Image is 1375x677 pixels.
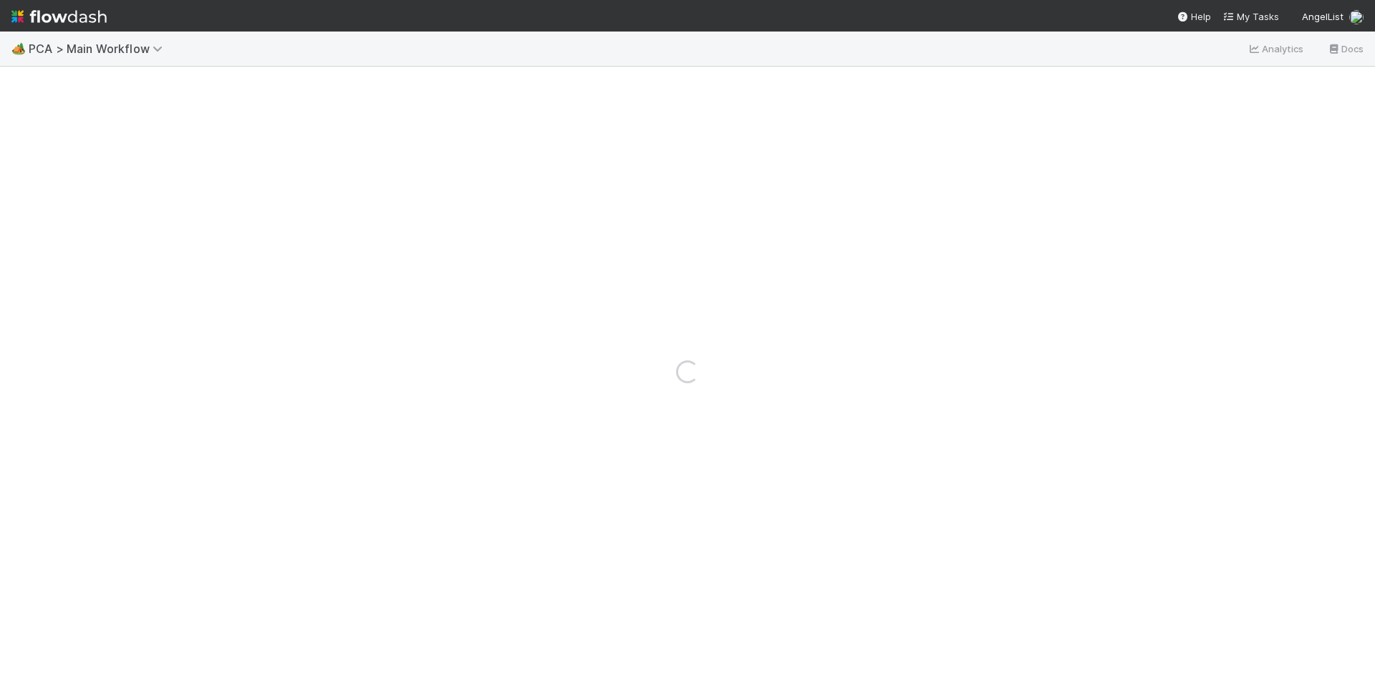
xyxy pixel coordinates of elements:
span: AngelList [1302,11,1343,22]
a: My Tasks [1222,9,1279,24]
span: My Tasks [1222,11,1279,22]
img: avatar_99e80e95-8f0d-4917-ae3c-b5dad577a2b5.png [1349,10,1364,24]
span: PCA > Main Workflow [29,42,170,56]
span: 🏕️ [11,42,26,54]
img: logo-inverted-e16ddd16eac7371096b0.svg [11,4,107,29]
div: Help [1177,9,1211,24]
a: Docs [1327,40,1364,57]
a: Analytics [1248,40,1304,57]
